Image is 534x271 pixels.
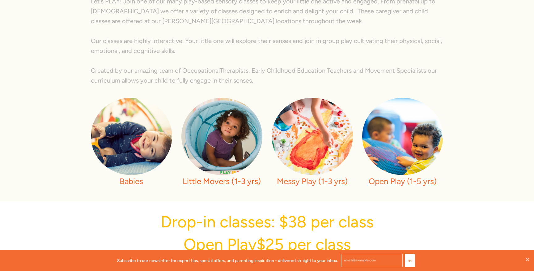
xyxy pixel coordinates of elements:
button: Go [405,254,415,267]
span: -in classes: $38 per class [196,212,374,231]
a: Open Play (1-5 yrs) [369,176,437,186]
a: Messy Play (1-3 yrs) [277,176,348,186]
a: Babies [120,176,143,186]
span: Open Play [184,235,256,254]
p: Our classes are highly interactive. Your little one will explore their senses and join in group p... [91,36,443,56]
p: Subscribe to our newsletter for expert tips, special offers, and parenting inspiration - delivere... [117,257,338,264]
a: Little Movers (1-3 yrs) [183,176,261,186]
p: Created by our amazing team of OccupationalTherapists, Early Childhood Education Teachers and Mov... [91,66,443,85]
input: email@example.com [341,254,403,267]
span: Drop [161,212,196,231]
span: $25 per class [256,235,351,254]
